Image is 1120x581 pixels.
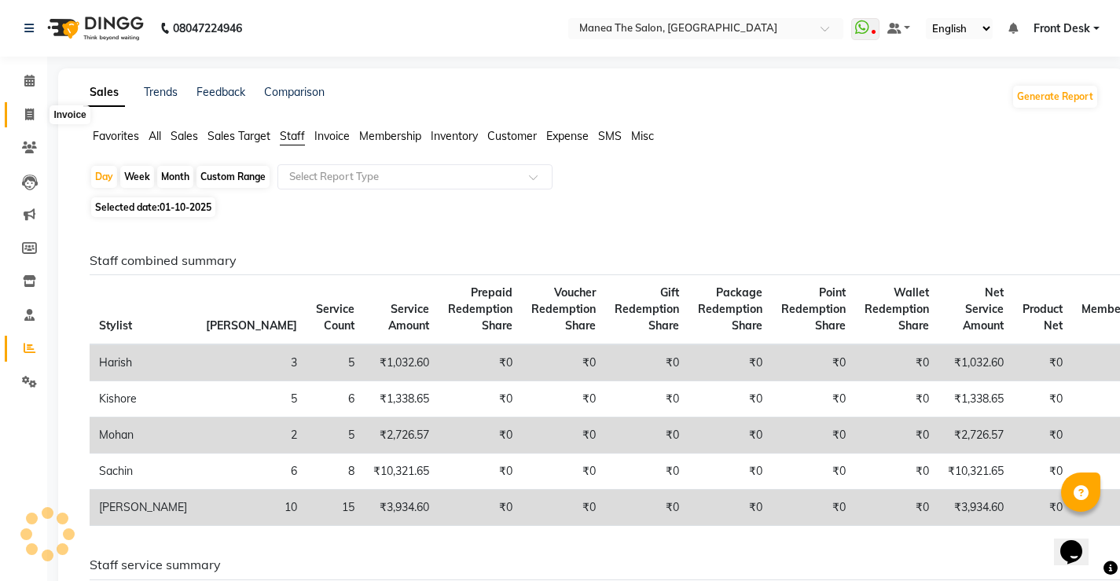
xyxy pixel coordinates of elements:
div: Custom Range [196,166,270,188]
td: Sachin [90,454,196,490]
span: Point Redemption Share [781,285,846,333]
td: ₹0 [439,344,522,381]
td: [PERSON_NAME] [90,490,196,526]
span: Expense [546,129,589,143]
td: Mohan [90,417,196,454]
td: ₹0 [522,381,605,417]
span: Prepaid Redemption Share [448,285,512,333]
td: ₹1,338.65 [938,381,1013,417]
span: Gift Redemption Share [615,285,679,333]
td: ₹0 [855,454,938,490]
span: All [149,129,161,143]
td: 5 [196,381,307,417]
a: Comparison [264,85,325,99]
td: ₹0 [605,417,689,454]
span: 01-10-2025 [160,201,211,213]
td: ₹0 [689,381,772,417]
td: Harish [90,344,196,381]
img: logo [40,6,148,50]
td: 15 [307,490,364,526]
span: Invoice [314,129,350,143]
span: Inventory [431,129,478,143]
td: ₹0 [689,344,772,381]
span: [PERSON_NAME] [206,318,297,333]
td: ₹0 [1013,417,1072,454]
span: Wallet Redemption Share [865,285,929,333]
td: 2 [196,417,307,454]
td: ₹0 [1013,454,1072,490]
div: Month [157,166,193,188]
span: Misc [631,129,654,143]
td: ₹0 [439,381,522,417]
span: Service Count [316,302,354,333]
span: Sales Target [207,129,270,143]
span: Membership [359,129,421,143]
h6: Staff combined summary [90,253,1086,268]
a: Trends [144,85,178,99]
td: ₹2,726.57 [364,417,439,454]
td: ₹0 [772,344,855,381]
td: ₹0 [855,490,938,526]
span: Package Redemption Share [698,285,762,333]
td: ₹0 [605,454,689,490]
button: Generate Report [1013,86,1097,108]
span: Service Amount [388,302,429,333]
td: ₹0 [1013,381,1072,417]
td: ₹0 [439,454,522,490]
td: ₹0 [522,417,605,454]
td: ₹0 [772,417,855,454]
td: ₹0 [772,490,855,526]
div: Day [91,166,117,188]
td: ₹0 [522,454,605,490]
td: Kishore [90,381,196,417]
td: ₹1,032.60 [938,344,1013,381]
div: Invoice [50,105,90,124]
td: ₹3,934.60 [938,490,1013,526]
td: ₹10,321.65 [938,454,1013,490]
span: Stylist [99,318,132,333]
td: ₹0 [689,454,772,490]
td: ₹0 [439,417,522,454]
td: 6 [307,381,364,417]
td: ₹10,321.65 [364,454,439,490]
span: Front Desk [1034,20,1090,37]
td: ₹0 [522,344,605,381]
span: Favorites [93,129,139,143]
td: ₹0 [605,490,689,526]
iframe: chat widget [1054,518,1104,565]
span: Selected date: [91,197,215,217]
td: ₹3,934.60 [364,490,439,526]
h6: Staff service summary [90,557,1086,572]
td: ₹0 [1013,344,1072,381]
td: ₹0 [772,381,855,417]
td: 8 [307,454,364,490]
span: Staff [280,129,305,143]
td: ₹0 [855,417,938,454]
td: ₹0 [855,344,938,381]
span: Voucher Redemption Share [531,285,596,333]
td: 3 [196,344,307,381]
td: ₹2,726.57 [938,417,1013,454]
td: 5 [307,417,364,454]
td: ₹0 [1013,490,1072,526]
b: 08047224946 [173,6,242,50]
td: ₹1,338.65 [364,381,439,417]
td: 5 [307,344,364,381]
span: SMS [598,129,622,143]
a: Feedback [196,85,245,99]
td: ₹0 [605,381,689,417]
td: ₹0 [689,417,772,454]
span: Net Service Amount [963,285,1004,333]
a: Sales [83,79,125,107]
span: Sales [171,129,198,143]
td: ₹0 [855,381,938,417]
td: ₹0 [689,490,772,526]
td: ₹0 [605,344,689,381]
td: 6 [196,454,307,490]
span: Product Net [1023,302,1063,333]
td: 10 [196,490,307,526]
span: Customer [487,129,537,143]
td: ₹0 [772,454,855,490]
div: Week [120,166,154,188]
td: ₹0 [439,490,522,526]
